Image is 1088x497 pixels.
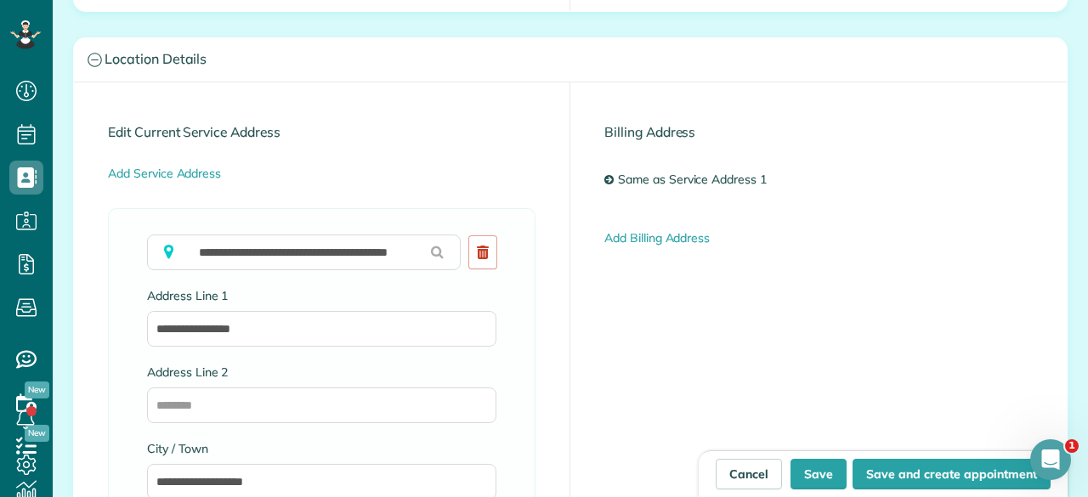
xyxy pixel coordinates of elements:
button: Save and create appointment [853,459,1051,489]
a: Location Details [74,38,1067,82]
label: Address Line 1 [147,287,496,304]
span: 1 [1065,439,1079,453]
a: Cancel [716,459,782,489]
label: Address Line 2 [147,364,496,381]
span: New [25,381,49,398]
h4: Edit Current Service Address [108,125,535,139]
h4: Billing Address [604,125,1033,139]
a: Add Billing Address [604,230,710,246]
iframe: Intercom live chat [1030,439,1071,480]
a: Add Service Address [108,166,221,181]
label: City / Town [147,440,496,457]
a: Same as Service Address 1 [614,165,779,195]
button: Save [790,459,847,489]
